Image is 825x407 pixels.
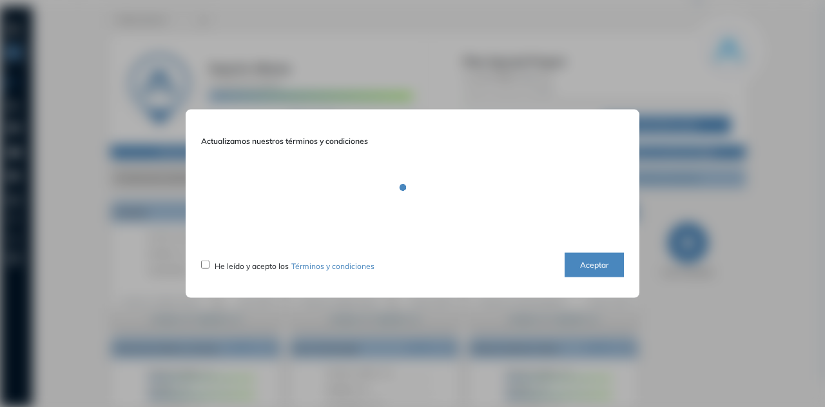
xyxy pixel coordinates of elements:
[565,252,624,277] button: Aceptar
[291,261,374,271] span: Términos y condiciones
[201,135,624,146] span: Actualizamos nuestros términos y condiciones
[593,257,825,407] iframe: Chat Widget
[215,261,374,271] span: He leído y acepto los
